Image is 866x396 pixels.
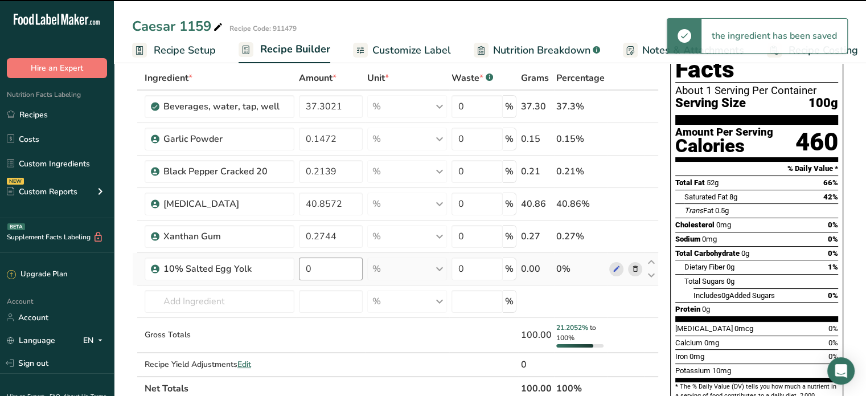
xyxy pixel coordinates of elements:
span: 0g [727,263,734,271]
span: Iron [675,352,688,361]
div: 0.15% [556,132,605,146]
span: Percentage [556,71,605,85]
span: 66% [823,178,838,187]
span: 0.5g [715,206,729,215]
a: Language [7,330,55,350]
span: Cholesterol [675,221,715,229]
span: Potassium [675,366,711,375]
div: Open Intercom Messenger [827,357,855,385]
span: Nutrition Breakdown [493,43,590,58]
span: Saturated Fat [684,193,728,201]
input: Add Ingredient [145,290,294,313]
div: 0% [556,262,605,276]
span: Total Carbohydrate [675,249,740,258]
span: Amount [299,71,336,85]
span: Calcium [675,338,703,347]
span: Recipe Builder [260,42,330,57]
span: 0mg [716,221,731,229]
span: 0% [828,235,838,243]
div: Gross Totals [145,329,294,341]
span: Grams [521,71,549,85]
a: Recipe Setup [132,38,216,63]
div: Garlic Powder [163,132,288,146]
div: Upgrade Plan [7,269,67,280]
span: 0g [741,249,749,258]
div: Waste [452,71,493,85]
span: Sodium [675,235,700,243]
div: the ingredient has been saved [701,19,847,53]
div: 37.3% [556,100,605,113]
h1: Nutrition Facts [675,30,838,83]
span: [MEDICAL_DATA] [675,324,733,333]
div: Black Pepper Cracked 20 [163,165,288,178]
div: About 1 Serving Per Container [675,85,838,96]
button: Hire an Expert [7,58,107,78]
span: 0% [828,249,838,258]
span: 10mg [712,366,731,375]
div: Recipe Yield Adjustments [145,358,294,370]
span: Total Fat [675,178,705,187]
span: 100g [808,96,838,111]
div: 10% Salted Egg Yolk [163,262,288,276]
div: Calories [675,138,773,154]
span: Notes & Attachments [642,43,744,58]
span: 0% [828,352,838,361]
div: 0 [521,358,552,371]
span: Edit [237,359,251,370]
span: 21.2052% [556,323,588,332]
a: Customize Label [353,38,451,63]
div: 0.15 [521,132,552,146]
div: Caesar 1159 [132,16,225,36]
div: 37.30 [521,100,552,113]
div: Custom Reports [7,186,77,198]
a: Nutrition Breakdown [474,38,600,63]
span: 52g [707,178,719,187]
div: 0.21 [521,165,552,178]
div: NEW [7,178,24,185]
div: 100.00 [521,328,552,342]
div: Xanthan Gum [163,230,288,243]
div: EN [83,333,107,347]
span: 42% [823,193,838,201]
span: 1% [828,263,838,271]
span: 0g [721,291,729,300]
span: 0% [828,324,838,333]
span: Customize Label [372,43,451,58]
span: Unit [367,71,389,85]
div: 0.00 [521,262,552,276]
div: Beverages, water, tap, well [163,100,288,113]
span: 0% [828,221,838,229]
span: Total Sugars [684,277,725,285]
div: [MEDICAL_DATA] [163,197,288,211]
span: Dietary Fiber [684,263,725,271]
span: 8g [729,193,737,201]
span: Includes Added Sugars [693,291,775,300]
div: Recipe Code: 911479 [229,23,297,34]
span: 0g [727,277,734,285]
div: 40.86% [556,197,605,211]
span: Serving Size [675,96,746,111]
i: Trans [684,206,703,215]
div: 0.27% [556,230,605,243]
div: 0.27 [521,230,552,243]
section: % Daily Value * [675,162,838,175]
a: Notes & Attachments [623,38,744,63]
span: 0% [828,338,838,347]
span: 0mg [704,338,719,347]
span: Fat [684,206,713,215]
span: 0mg [702,235,717,243]
a: Recipe Builder [239,36,330,64]
div: BETA [7,223,25,230]
div: 40.86 [521,197,552,211]
span: 0mcg [734,324,753,333]
span: 0mg [689,352,704,361]
span: 0g [702,305,710,313]
span: Ingredient [145,71,192,85]
div: 0.21% [556,165,605,178]
div: Amount Per Serving [675,127,773,138]
span: 0% [828,291,838,300]
span: Protein [675,305,700,313]
span: Recipe Setup [154,43,216,58]
div: 460 [795,127,838,157]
